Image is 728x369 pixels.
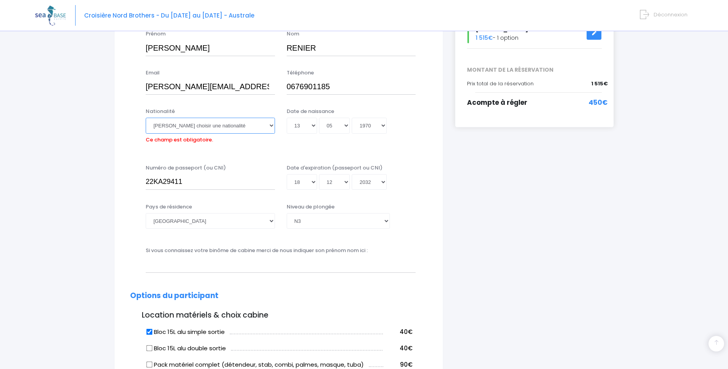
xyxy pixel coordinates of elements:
label: Email [146,69,160,77]
span: Prix total de la réservation [467,80,534,87]
label: Si vous connaissez votre binôme de cabine merci de nous indiquer son prénom nom ici : [146,247,368,254]
span: 40€ [400,344,412,352]
label: Bloc 15L alu double sortie [147,344,226,353]
h2: Options du participant [130,291,427,300]
label: Bloc 15L alu simple sortie [147,328,225,337]
span: Déconnexion [654,11,687,18]
input: Pack matériel complet (détendeur, stab, combi, palmes, masque, tuba) [146,361,153,367]
label: Date de naissance [287,108,334,115]
span: Acompte à régler [467,98,527,107]
label: Ce champ est obligatoire. [146,134,213,144]
label: Téléphone [287,69,314,77]
label: Prénom [146,30,166,38]
span: 90€ [400,360,412,369]
span: 450€ [589,98,608,108]
label: Pays de résidence [146,203,192,211]
span: 1 515€ [476,34,493,42]
span: MONTANT DE LA RÉSERVATION [461,66,608,74]
label: Nom [287,30,299,38]
label: Nationalité [146,108,175,115]
label: Numéro de passeport (ou CNI) [146,164,226,172]
input: Bloc 15L alu simple sortie [146,328,153,335]
h3: Location matériels & choix cabine [130,311,427,320]
span: 1 515€ [591,80,608,88]
span: [PERSON_NAME] [476,25,528,34]
label: Date d'expiration (passeport ou CNI) [287,164,383,172]
input: Bloc 15L alu double sortie [146,345,153,351]
label: Niveau de plongée [287,203,335,211]
span: 40€ [400,328,412,336]
span: Croisière Nord Brothers - Du [DATE] au [DATE] - Australe [84,11,254,19]
div: - 1 option [461,23,608,43]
